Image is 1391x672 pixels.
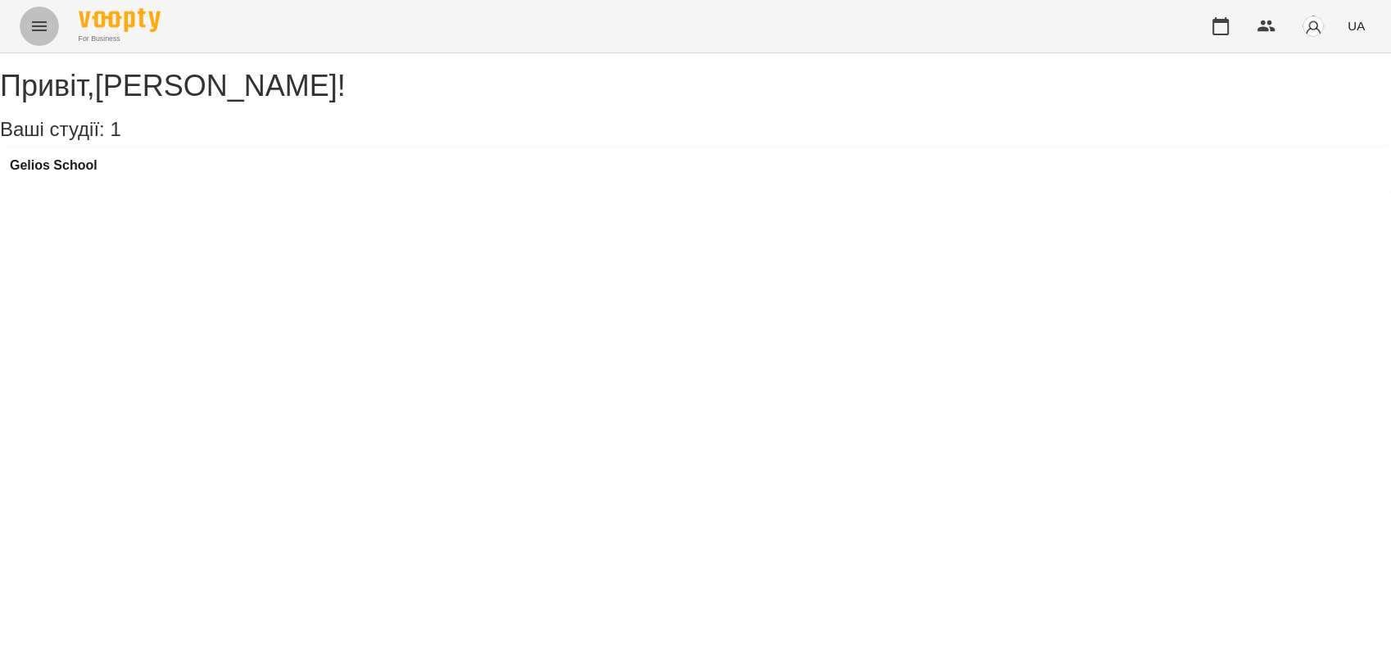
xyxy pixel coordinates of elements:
[1302,15,1325,38] img: avatar_s.png
[1348,17,1365,34] span: UA
[10,158,97,173] a: Gelios School
[1341,11,1371,41] button: UA
[79,34,161,44] span: For Business
[79,8,161,32] img: Voopty Logo
[110,118,120,140] span: 1
[20,7,59,46] button: Menu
